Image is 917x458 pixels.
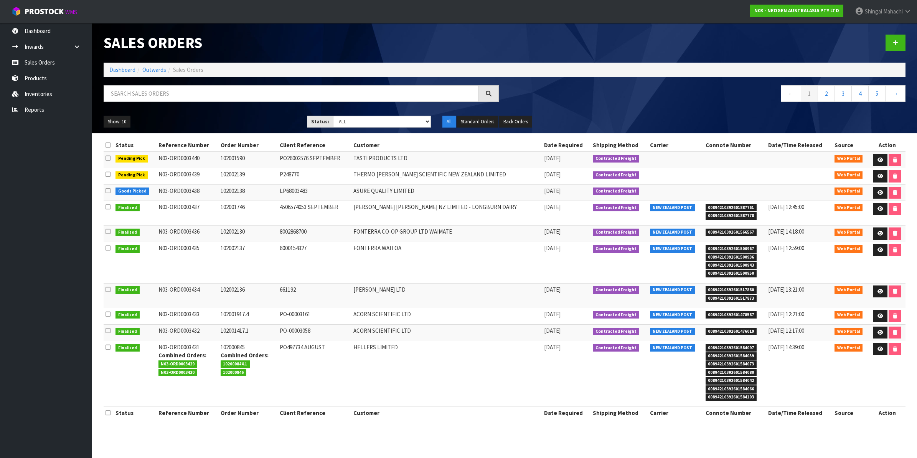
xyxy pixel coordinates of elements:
th: Customer [351,139,543,151]
td: 102002138 [219,184,278,201]
span: Finalised [115,204,140,212]
td: [PERSON_NAME] LTD [351,283,543,308]
span: Contracted Freight [593,344,639,352]
a: Outwards [142,66,166,73]
td: 4506574053 SEPTEMBER [278,201,351,226]
span: Contracted Freight [593,155,639,163]
h1: Sales Orders [104,35,499,51]
th: Status [114,139,156,151]
a: 1 [801,85,818,102]
td: 102000845 [219,341,278,407]
td: PO497734 AUGUST [278,341,351,407]
span: [DATE] [544,286,561,293]
th: Connote Number [704,407,767,419]
span: Finalised [115,311,140,319]
span: Finalised [115,286,140,294]
span: Contracted Freight [593,286,639,294]
span: Web Portal [835,286,863,294]
span: [DATE] [544,244,561,252]
span: 00894210392601500950 [706,270,757,277]
strong: Status: [311,118,329,125]
span: [DATE] 12:59:00 [768,244,804,252]
td: FONTERRA CO-OP GROUP LTD WAIMATE [351,226,543,242]
span: Finalised [115,229,140,236]
td: PO-00003161 [278,308,351,324]
th: Reference Number [157,407,219,419]
span: Contracted Freight [593,171,639,179]
span: Goods Picked [115,188,149,195]
td: N03-ORD0003433 [157,308,219,324]
button: All [442,116,456,128]
span: Web Portal [835,204,863,212]
span: 00894210392601584103 [706,393,757,401]
th: Customer [351,407,543,419]
td: LP68003483 [278,184,351,201]
span: N03-ORD0003429 [158,360,198,368]
a: 5 [868,85,886,102]
td: N03-ORD0003431 [157,341,219,407]
span: Web Portal [835,328,863,335]
span: NEW ZEALAND POST [650,286,695,294]
th: Status [114,407,156,419]
a: 3 [835,85,852,102]
span: [DATE] [544,187,561,194]
th: Date/Time Released [766,139,832,151]
span: [DATE] 12:17:00 [768,327,804,334]
span: Finalised [115,328,140,335]
span: [DATE] 14:39:00 [768,343,804,351]
th: Client Reference [278,407,351,419]
th: Connote Number [704,139,767,151]
span: Sales Orders [173,66,203,73]
span: Web Portal [835,171,863,179]
span: Contracted Freight [593,328,639,335]
span: 00894210392601500967 [706,245,757,253]
a: 2 [818,85,835,102]
th: Action [869,139,905,151]
span: Web Portal [835,344,863,352]
span: Web Portal [835,155,863,163]
span: Pending Pick [115,171,148,179]
span: Contracted Freight [593,204,639,212]
th: Reference Number [157,139,219,151]
th: Date Required [542,139,591,151]
span: Finalised [115,245,140,253]
span: Web Portal [835,245,863,253]
strong: N03 - NEOGEN AUSTRALASIA PTY LTD [754,7,839,14]
span: [DATE] 12:21:00 [768,310,804,318]
strong: Combined Orders: [221,352,269,359]
span: Contracted Freight [593,229,639,236]
td: [PERSON_NAME] [PERSON_NAME] NZ LIMITED - LONGBURN DAIRY [351,201,543,226]
th: Shipping Method [591,139,648,151]
span: NEW ZEALAND POST [650,311,695,319]
th: Client Reference [278,139,351,151]
span: Web Portal [835,188,863,195]
td: N03-ORD0003435 [157,242,219,283]
td: HELLERS LIMITED [351,341,543,407]
td: N03-ORD0003434 [157,283,219,308]
td: 102002139 [219,168,278,185]
span: 00894210392601584059 [706,352,757,360]
td: ACORN SCIENTIFIC LTD [351,308,543,324]
nav: Page navigation [510,85,905,104]
td: 102001417.1 [219,324,278,341]
span: Web Portal [835,229,863,236]
td: 102001746 [219,201,278,226]
span: 00894210392601584097 [706,344,757,352]
td: TASTI PRODUCTS LTD [351,152,543,168]
td: N03-ORD0003439 [157,168,219,185]
th: Carrier [648,407,703,419]
span: NEW ZEALAND POST [650,229,695,236]
span: 00894210392601500936 [706,254,757,261]
th: Shipping Method [591,407,648,419]
td: THERMO [PERSON_NAME] SCIENTIFIC NEW ZEALAND LIMITED [351,168,543,185]
th: Date/Time Released [766,407,832,419]
td: P248770 [278,168,351,185]
span: 00894210392601476019 [706,328,757,335]
td: PO-00003058 [278,324,351,341]
span: 00894210392601517880 [706,286,757,294]
span: 00894210392601478587 [706,311,757,319]
img: cube-alt.png [12,7,21,16]
span: Web Portal [835,311,863,319]
span: NEW ZEALAND POST [650,204,695,212]
span: 102000846 [221,369,247,377]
